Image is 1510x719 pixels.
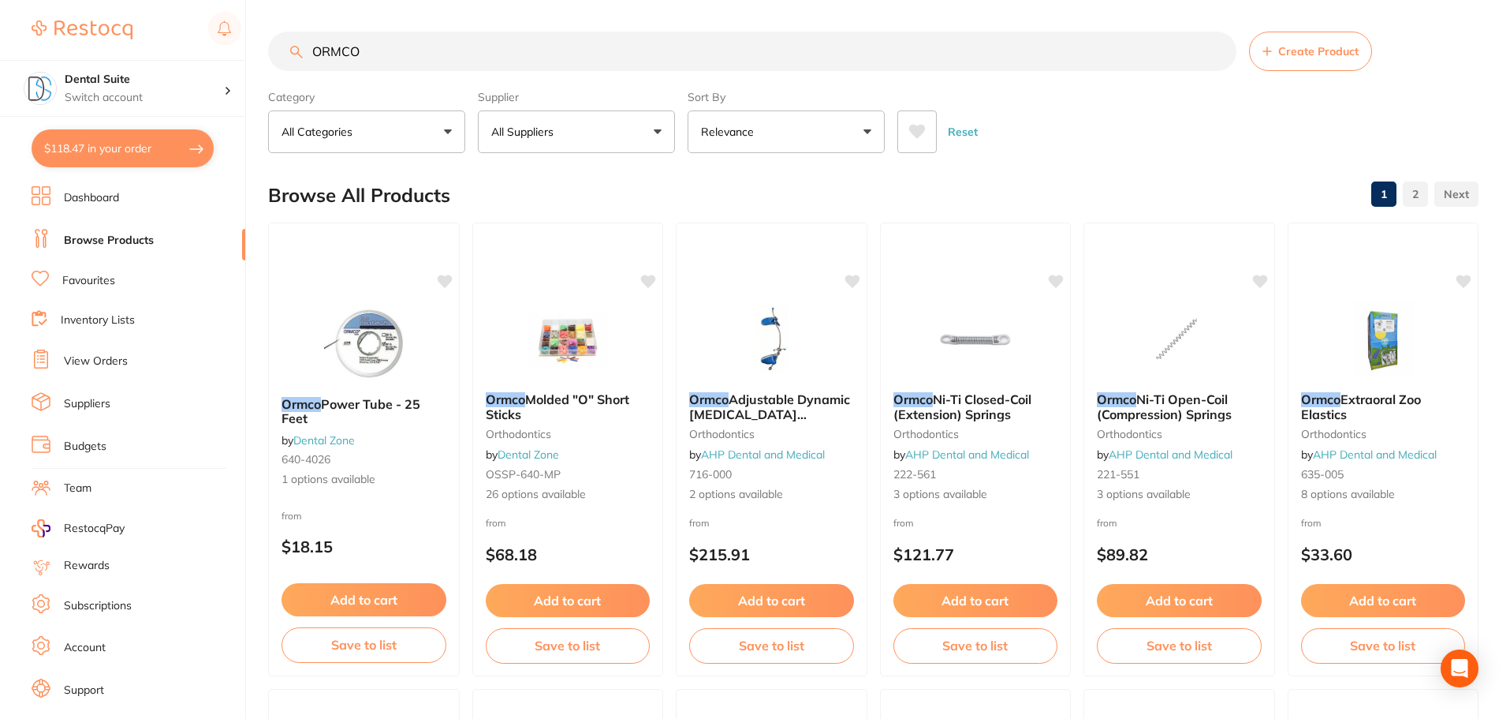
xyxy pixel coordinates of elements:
[486,428,651,440] small: Orthodontics
[1097,545,1262,564] p: $89.82
[1301,392,1466,421] b: Ormco Extraoral Zoo Elastics
[1301,391,1340,407] em: Ormco
[689,391,850,436] span: Adjustable Dynamic [MEDICAL_DATA] Facemask
[64,683,104,698] a: Support
[478,90,675,104] label: Supplier
[893,448,1029,462] span: by
[1097,391,1232,421] span: Ni-Ti Open-Coil (Compression) Springs
[486,391,629,421] span: Molded "O" Short Sticks
[905,448,1029,462] a: AHP Dental and Medical
[1301,628,1466,663] button: Save to list
[1097,628,1262,663] button: Save to list
[281,510,302,522] span: from
[1403,178,1428,210] a: 2
[893,428,1058,440] small: orthodontics
[1097,517,1117,529] span: from
[1249,32,1372,71] button: Create Product
[32,519,125,537] a: RestocqPay
[281,472,446,488] span: 1 options available
[64,598,132,614] a: Subscriptions
[312,305,415,384] img: Ormco Power Tube - 25 Feet
[486,628,651,663] button: Save to list
[1301,428,1466,440] small: orthodontics
[701,124,760,140] p: Relevance
[24,73,56,104] img: Dental Suite
[486,448,559,462] span: by
[486,392,651,421] b: Ormco Molded "O" Short Sticks
[268,90,465,104] label: Category
[486,545,651,564] p: $68.18
[281,124,359,140] p: All Categories
[689,487,854,503] span: 2 options available
[1301,467,1344,481] span: 635-005
[943,110,982,153] button: Reset
[689,584,854,617] button: Add to cart
[61,313,135,328] a: Inventory Lists
[64,439,106,455] a: Budgets
[893,467,936,481] span: 222-561
[1097,467,1139,481] span: 221-551
[486,467,561,481] span: OSSP-640-MP
[64,396,110,412] a: Suppliers
[293,433,355,448] a: Dental Zone
[32,519,50,537] img: RestocqPay
[893,392,1058,421] b: Ormco Ni-Ti Closed-Coil (Extension) Springs
[281,627,446,662] button: Save to list
[893,487,1058,503] span: 3 options available
[281,433,355,448] span: by
[1128,301,1230,380] img: Ormco Ni-Ti Open-Coil (Compression) Springs
[1097,448,1232,462] span: by
[32,129,214,167] button: $118.47 in your order
[281,396,420,426] span: Power Tube - 25 Feet
[893,517,914,529] span: from
[498,448,559,462] a: Dental Zone
[688,110,885,153] button: Relevance
[64,521,125,537] span: RestocqPay
[62,273,115,289] a: Favourites
[65,90,224,106] p: Switch account
[281,396,321,412] em: Ormco
[688,90,885,104] label: Sort By
[32,12,132,48] a: Restocq Logo
[689,392,854,421] b: Ormco Adjustable Dynamic Protraction Facemask
[478,110,675,153] button: All Suppliers
[64,354,128,369] a: View Orders
[1301,391,1421,421] span: Extraoral Zoo Elastics
[689,628,854,663] button: Save to list
[1301,448,1437,462] span: by
[893,391,933,407] em: Ormco
[689,448,825,462] span: by
[1109,448,1232,462] a: AHP Dental and Medical
[701,448,825,462] a: AHP Dental and Medical
[924,301,1027,380] img: Ormco Ni-Ti Closed-Coil (Extension) Springs
[1097,392,1262,421] b: Ormco Ni-Ti Open-Coil (Compression) Springs
[268,32,1236,71] input: Search Products
[268,185,450,207] h2: Browse All Products
[689,517,710,529] span: from
[1301,545,1466,564] p: $33.60
[1441,650,1478,687] div: Open Intercom Messenger
[1097,584,1262,617] button: Add to cart
[1301,517,1322,529] span: from
[689,428,854,440] small: orthodontics
[64,558,110,574] a: Rewards
[893,628,1058,663] button: Save to list
[720,301,822,380] img: Ormco Adjustable Dynamic Protraction Facemask
[64,190,119,206] a: Dashboard
[281,452,330,466] span: 640-4026
[1097,428,1262,440] small: orthodontics
[486,584,651,617] button: Add to cart
[1278,45,1359,58] span: Create Product
[1301,487,1466,503] span: 8 options available
[893,391,1031,421] span: Ni-Ti Closed-Coil (Extension) Springs
[1097,391,1136,407] em: Ormco
[486,517,506,529] span: from
[281,397,446,426] b: Ormco Power Tube - 25 Feet
[1371,178,1396,210] a: 1
[32,21,132,39] img: Restocq Logo
[1313,448,1437,462] a: AHP Dental and Medical
[1332,301,1434,380] img: Ormco Extraoral Zoo Elastics
[893,584,1058,617] button: Add to cart
[689,391,729,407] em: Ormco
[64,481,91,496] a: Team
